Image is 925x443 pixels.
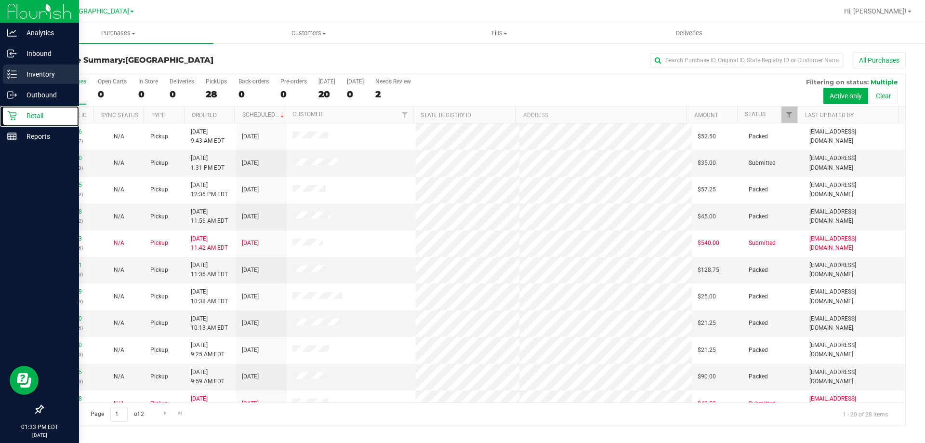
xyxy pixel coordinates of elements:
[347,89,364,100] div: 0
[170,89,194,100] div: 0
[280,89,307,100] div: 0
[242,132,259,141] span: [DATE]
[55,342,82,349] a: 11986840
[663,29,715,38] span: Deliveries
[191,314,228,333] span: [DATE] 10:13 AM EDT
[698,159,716,168] span: $35.00
[318,89,335,100] div: 20
[871,78,898,86] span: Multiple
[150,399,168,408] span: Pickup
[150,319,168,328] span: Pickup
[749,266,768,275] span: Packed
[114,213,124,220] span: Not Applicable
[698,292,716,301] span: $25.00
[114,267,124,273] span: Not Applicable
[17,110,75,121] p: Retail
[114,346,124,355] button: N/A
[4,431,75,439] p: [DATE]
[114,373,124,380] span: Not Applicable
[98,78,127,85] div: Open Carts
[191,341,225,359] span: [DATE] 9:25 AM EDT
[823,88,868,104] button: Active only
[150,239,168,248] span: Pickup
[110,407,128,422] input: 1
[138,89,158,100] div: 0
[242,159,259,168] span: [DATE]
[749,372,768,381] span: Packed
[809,234,899,253] span: [EMAIL_ADDRESS][DOMAIN_NAME]
[7,111,17,121] inline-svg: Retail
[150,132,168,141] span: Pickup
[781,107,797,123] a: Filter
[749,346,768,355] span: Packed
[375,89,411,100] div: 2
[749,319,768,328] span: Packed
[114,372,124,381] button: N/A
[114,240,124,246] span: Not Applicable
[150,266,168,275] span: Pickup
[191,287,228,306] span: [DATE] 10:38 AM EDT
[809,181,899,199] span: [EMAIL_ADDRESS][DOMAIN_NAME]
[809,341,899,359] span: [EMAIL_ADDRESS][DOMAIN_NAME]
[698,212,716,221] span: $45.00
[125,55,213,65] span: [GEOGRAPHIC_DATA]
[114,400,124,407] span: Not Applicable
[213,23,404,43] a: Customers
[749,292,768,301] span: Packed
[242,266,259,275] span: [DATE]
[7,132,17,141] inline-svg: Reports
[114,239,124,248] button: N/A
[242,185,259,194] span: [DATE]
[150,212,168,221] span: Pickup
[173,407,187,420] a: Go to the last page
[698,132,716,141] span: $52.50
[42,56,330,65] h3: Purchase Summary:
[114,292,124,301] button: N/A
[55,235,82,242] a: 11987923
[114,212,124,221] button: N/A
[17,48,75,59] p: Inbound
[114,320,124,326] span: Not Applicable
[421,112,471,119] a: State Registry ID
[242,399,259,408] span: [DATE]
[206,78,227,85] div: PickUps
[55,155,82,161] a: 11988820
[292,111,322,118] a: Customer
[7,69,17,79] inline-svg: Inventory
[4,423,75,431] p: 01:33 PM EDT
[55,262,82,268] a: 11987741
[23,29,213,38] span: Purchases
[114,266,124,275] button: N/A
[698,319,716,328] span: $21.25
[114,185,124,194] button: N/A
[809,287,899,306] span: [EMAIL_ADDRESS][DOMAIN_NAME]
[242,372,259,381] span: [DATE]
[114,399,124,408] button: N/A
[191,261,228,279] span: [DATE] 11:36 AM EDT
[114,186,124,193] span: Not Applicable
[242,111,286,118] a: Scheduled
[10,366,39,395] iframe: Resource center
[17,131,75,142] p: Reports
[242,239,259,248] span: [DATE]
[55,208,82,215] a: 11988018
[55,128,82,135] a: 11986596
[242,292,259,301] span: [DATE]
[809,261,899,279] span: [EMAIL_ADDRESS][DOMAIN_NAME]
[698,185,716,194] span: $57.25
[7,90,17,100] inline-svg: Outbound
[191,368,225,386] span: [DATE] 9:59 AM EDT
[650,53,843,67] input: Search Purchase ID, Original ID, State Registry ID or Customer Name...
[23,23,213,43] a: Purchases
[809,127,899,146] span: [EMAIL_ADDRESS][DOMAIN_NAME]
[191,394,225,413] span: [DATE] 9:34 AM EDT
[114,347,124,353] span: Not Applicable
[150,185,168,194] span: Pickup
[806,78,869,86] span: Filtering on status:
[242,212,259,221] span: [DATE]
[853,52,906,68] button: All Purchases
[238,78,269,85] div: Back-orders
[114,133,124,140] span: Not Applicable
[749,239,776,248] span: Submitted
[749,159,776,168] span: Submitted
